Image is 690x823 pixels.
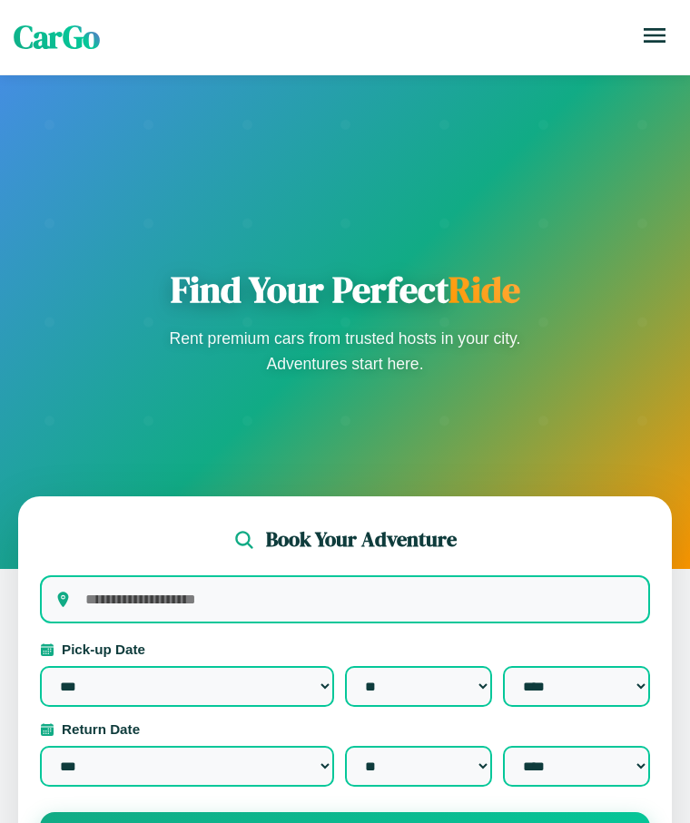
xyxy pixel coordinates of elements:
label: Pick-up Date [40,642,650,657]
h2: Book Your Adventure [266,525,457,554]
span: Ride [448,265,520,314]
h1: Find Your Perfect [163,268,527,311]
label: Return Date [40,721,650,737]
span: CarGo [14,15,100,59]
p: Rent premium cars from trusted hosts in your city. Adventures start here. [163,326,527,377]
